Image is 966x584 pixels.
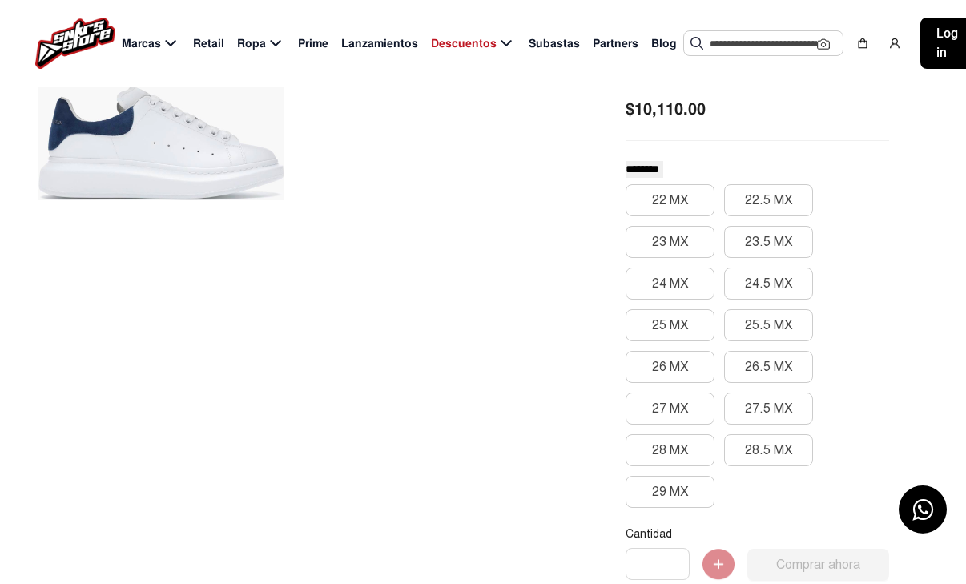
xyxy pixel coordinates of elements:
button: 27.5 MX [724,393,813,425]
p: Cantidad [626,527,889,542]
button: 26 MX [626,351,714,383]
img: logo [35,18,115,69]
button: 23.5 MX [724,226,813,258]
button: 27 MX [626,393,714,425]
img: shopping [856,37,869,50]
button: 22 MX [626,184,714,216]
button: 28 MX [626,434,714,466]
button: 24.5 MX [724,268,813,300]
button: 22.5 MX [724,184,813,216]
span: Lanzamientos [341,35,418,52]
button: 23 MX [626,226,714,258]
button: 25 MX [626,309,714,341]
span: Log in [936,24,958,62]
button: 25.5 MX [724,309,813,341]
span: Subastas [529,35,580,52]
button: 26.5 MX [724,351,813,383]
img: user [888,37,901,50]
button: Comprar ahora [747,549,889,581]
span: Marcas [122,35,161,52]
img: Buscar [690,37,703,50]
span: Retail [193,35,224,52]
button: 28.5 MX [724,434,813,466]
span: Prime [298,35,328,52]
span: Partners [593,35,638,52]
span: Ropa [237,35,266,52]
span: $10,110.00 [626,97,706,121]
img: Cámara [817,38,830,50]
button: 24 MX [626,268,714,300]
span: Descuentos [431,35,497,52]
img: Agregar al carrito [702,549,735,581]
button: 29 MX [626,476,714,508]
span: Blog [651,35,677,52]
